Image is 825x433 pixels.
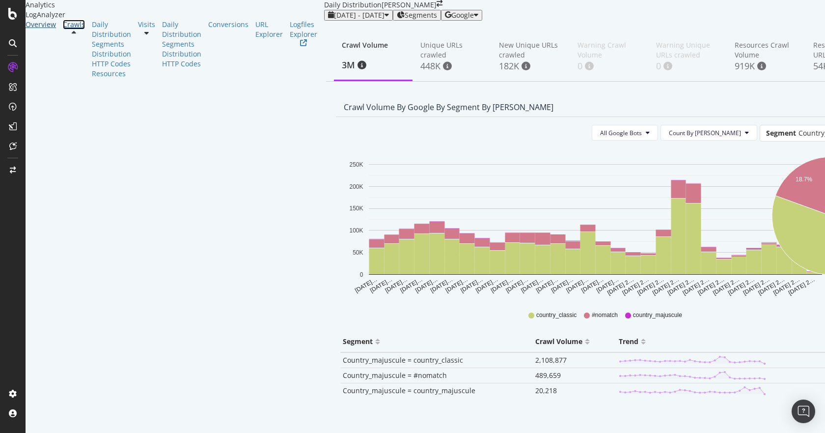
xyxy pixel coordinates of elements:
[349,205,363,212] text: 150K
[290,20,317,46] a: Logfiles Explorer
[138,20,155,29] a: Visits
[577,60,640,73] div: 0
[535,355,567,365] span: 2,108,877
[796,176,812,183] text: 18.7%
[208,20,248,29] a: Conversions
[535,371,561,380] span: 489,659
[334,10,385,20] span: [DATE] - [DATE]
[162,20,201,39] a: Daily Distribution
[535,386,557,395] span: 20,218
[536,311,577,319] span: country_classic
[499,40,562,60] div: New Unique URLs crawled
[343,355,463,365] span: Country_majuscule = country_classic
[577,40,640,60] div: Warning Crawl Volume
[63,20,85,29] a: Crawls
[766,128,796,138] span: Segment
[343,371,447,380] span: Country_majuscule = #nomatch
[633,311,682,319] span: country_majuscule
[349,183,363,190] text: 200K
[420,40,483,60] div: Unique URLs crawled
[349,161,363,168] text: 250K
[735,60,797,73] div: 919K
[660,125,757,141] button: Count By [PERSON_NAME]
[290,20,317,39] div: Logfiles Explorer
[255,20,283,39] a: URL Explorer
[92,39,131,59] a: Segments Distribution
[735,40,797,60] div: Resources Crawl Volume
[619,334,638,349] div: Trend
[592,125,658,141] button: All Google Bots
[26,10,324,20] div: LogAnalyzer
[92,59,131,69] a: HTTP Codes
[656,40,719,60] div: Warning Unique URLs crawled
[344,102,553,112] div: Crawl Volume by google by Segment by [PERSON_NAME]
[393,10,441,21] button: Segments
[343,334,373,349] div: Segment
[669,129,741,137] span: Count By Day
[420,60,483,73] div: 448K
[405,11,437,19] span: Segments
[360,271,363,278] text: 0
[592,311,618,319] span: #nomatch
[26,20,56,29] a: Overview
[92,20,131,39] a: Daily Distribution
[92,69,131,79] a: Resources
[342,40,405,59] div: Crawl Volume
[342,59,405,72] div: 3M
[656,60,719,73] div: 0
[535,334,582,349] div: Crawl Volume
[600,129,642,137] span: All Google Bots
[349,227,363,234] text: 100K
[441,10,482,21] button: Google
[324,10,393,21] button: [DATE] - [DATE]
[162,39,201,59] a: Segments Distribution
[353,249,363,256] text: 50K
[792,400,815,423] div: Open Intercom Messenger
[499,60,562,73] div: 182K
[343,386,475,395] span: Country_majuscule = country_majuscule
[451,10,474,20] span: Google
[162,59,201,69] a: HTTP Codes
